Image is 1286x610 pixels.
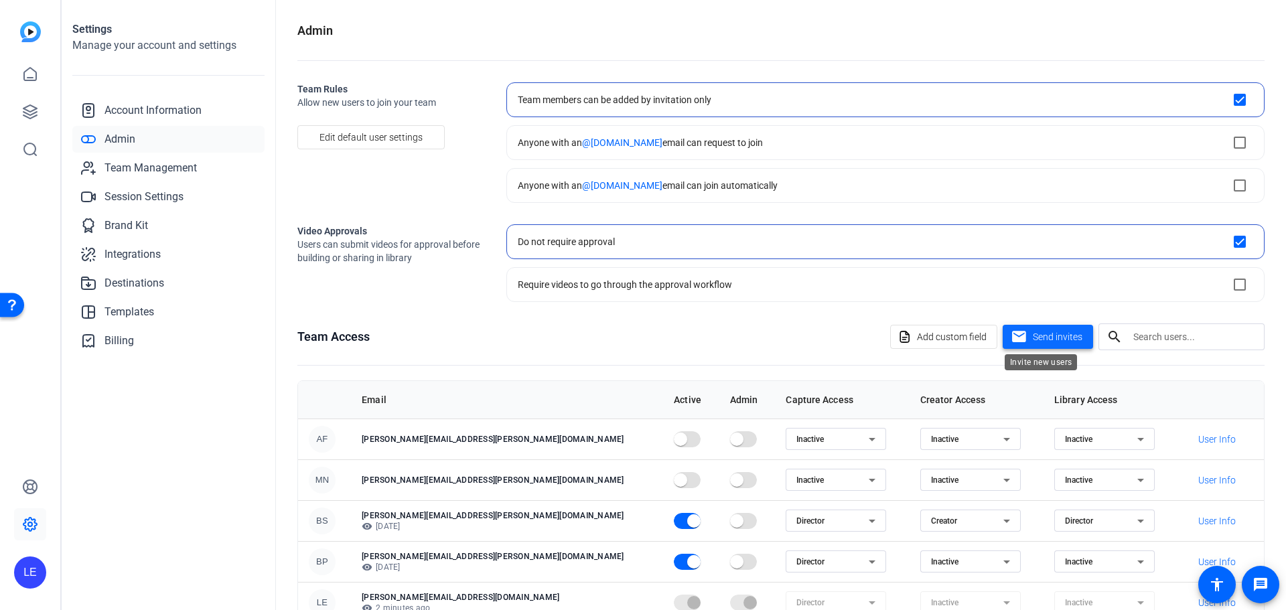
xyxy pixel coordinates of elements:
[20,21,41,42] img: blue-gradient.svg
[890,325,997,349] button: Add custom field
[319,125,423,150] span: Edit default user settings
[297,21,333,40] h1: Admin
[309,548,336,575] div: BP
[362,551,652,562] p: [PERSON_NAME][EMAIL_ADDRESS][PERSON_NAME][DOMAIN_NAME]
[72,212,265,239] a: Brand Kit
[931,557,958,566] span: Inactive
[297,96,485,109] span: Allow new users to join your team
[297,82,485,96] h2: Team Rules
[910,381,1044,418] th: Creator Access
[362,562,372,573] mat-icon: visibility
[582,137,662,148] span: @[DOMAIN_NAME]
[1033,330,1082,344] span: Send invites
[104,218,148,234] span: Brand Kit
[518,179,778,192] div: Anyone with an email can join automatically
[1198,514,1236,528] span: User Info
[1098,329,1131,345] mat-icon: search
[362,521,652,532] p: [DATE]
[362,510,652,521] p: [PERSON_NAME][EMAIL_ADDRESS][PERSON_NAME][DOMAIN_NAME]
[931,475,958,485] span: Inactive
[104,246,161,262] span: Integrations
[1003,325,1093,349] button: Send invites
[297,238,485,264] span: Users can submit videos for approval before building or sharing in library
[72,270,265,297] a: Destinations
[72,37,265,54] h2: Manage your account and settings
[1065,557,1092,566] span: Inactive
[1198,473,1236,487] span: User Info
[104,333,134,349] span: Billing
[14,556,46,589] div: LE
[104,102,202,119] span: Account Information
[362,521,372,532] mat-icon: visibility
[1253,577,1269,593] mat-icon: message
[1198,555,1236,568] span: User Info
[1188,468,1245,492] button: User Info
[1011,329,1027,346] mat-icon: mail
[309,426,336,453] div: AF
[297,125,445,149] button: Edit default user settings
[931,516,957,526] span: Creator
[72,21,265,37] h1: Settings
[72,327,265,354] a: Billing
[362,562,652,573] p: [DATE]
[104,275,164,291] span: Destinations
[362,592,652,603] p: [PERSON_NAME][EMAIL_ADDRESS][DOMAIN_NAME]
[796,516,825,526] span: Director
[1065,475,1092,485] span: Inactive
[72,241,265,268] a: Integrations
[796,557,825,566] span: Director
[72,126,265,153] a: Admin
[72,97,265,124] a: Account Information
[775,381,909,418] th: Capture Access
[104,189,184,205] span: Session Settings
[796,435,824,444] span: Inactive
[1005,354,1077,370] div: Invite new users
[72,183,265,210] a: Session Settings
[297,327,370,346] h1: Team Access
[72,299,265,325] a: Templates
[796,475,824,485] span: Inactive
[1065,435,1092,444] span: Inactive
[1065,516,1093,526] span: Director
[1209,577,1225,593] mat-icon: accessibility
[362,475,652,485] p: [PERSON_NAME][EMAIL_ADDRESS][PERSON_NAME][DOMAIN_NAME]
[351,381,663,418] th: Email
[518,235,615,248] div: Do not require approval
[104,160,197,176] span: Team Management
[297,224,485,238] h2: Video Approvals
[1133,329,1254,345] input: Search users...
[1044,381,1177,418] th: Library Access
[1188,427,1245,451] button: User Info
[1198,433,1236,446] span: User Info
[72,155,265,181] a: Team Management
[518,93,711,106] div: Team members can be added by invitation only
[104,131,135,147] span: Admin
[362,434,652,445] p: [PERSON_NAME][EMAIL_ADDRESS][PERSON_NAME][DOMAIN_NAME]
[309,508,336,534] div: BS
[931,435,958,444] span: Inactive
[518,278,732,291] div: Require videos to go through the approval workflow
[917,324,987,350] span: Add custom field
[1188,509,1245,533] button: User Info
[518,136,763,149] div: Anyone with an email can request to join
[719,381,776,418] th: Admin
[582,180,662,191] span: @[DOMAIN_NAME]
[309,467,336,493] div: MN
[104,304,154,320] span: Templates
[663,381,719,418] th: Active
[1188,550,1245,574] button: User Info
